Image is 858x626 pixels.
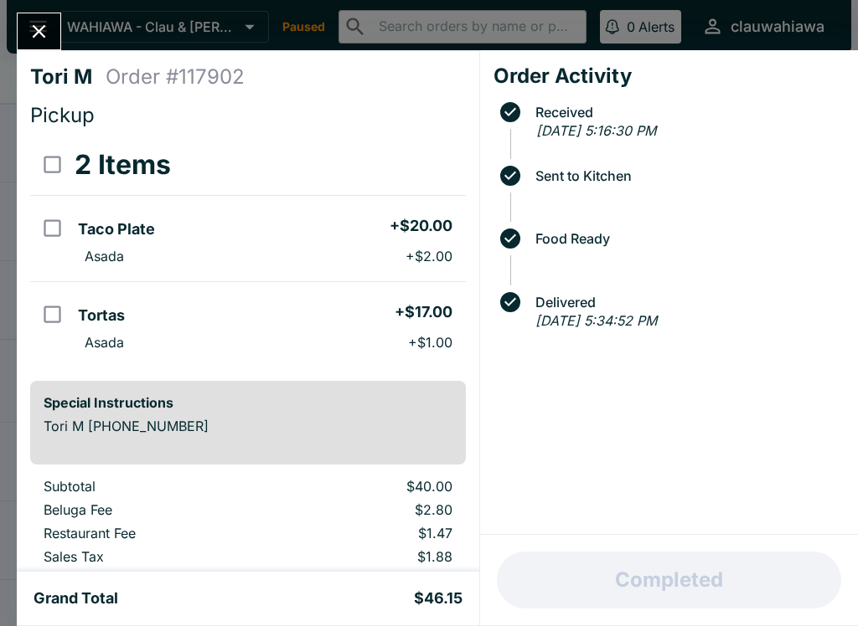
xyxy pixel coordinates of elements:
h5: Taco Plate [78,219,155,239]
p: Restaurant Fee [44,525,261,541]
h5: Grand Total [34,588,118,608]
span: Sent to Kitchen [527,168,845,183]
h3: 2 Items [75,148,171,182]
p: Asada [85,248,124,264]
button: Close [18,13,60,49]
p: Subtotal [44,478,261,495]
p: Beluga Fee [44,501,261,518]
span: Received [527,105,845,120]
h5: + $20.00 [390,216,452,236]
p: $1.47 [287,525,452,541]
h4: Order # 117902 [106,64,245,90]
h5: + $17.00 [395,302,452,322]
p: $2.80 [287,501,452,518]
table: orders table [30,478,466,572]
p: Asada [85,334,124,351]
table: orders table [30,135,466,367]
h6: Special Instructions [44,394,452,411]
h4: Tori M [30,64,106,90]
p: + $2.00 [406,248,452,264]
span: Delivered [527,295,845,310]
span: Pickup [30,103,95,127]
em: [DATE] 5:16:30 PM [536,122,656,139]
h4: Order Activity [494,64,845,89]
h5: $46.15 [414,588,463,608]
p: Tori M [PHONE_NUMBER] [44,418,452,434]
em: [DATE] 5:34:52 PM [535,312,657,329]
p: Sales Tax [44,548,261,565]
span: Food Ready [527,231,845,246]
p: $40.00 [287,478,452,495]
p: $1.88 [287,548,452,565]
p: + $1.00 [408,334,452,351]
h5: Tortas [78,305,125,326]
